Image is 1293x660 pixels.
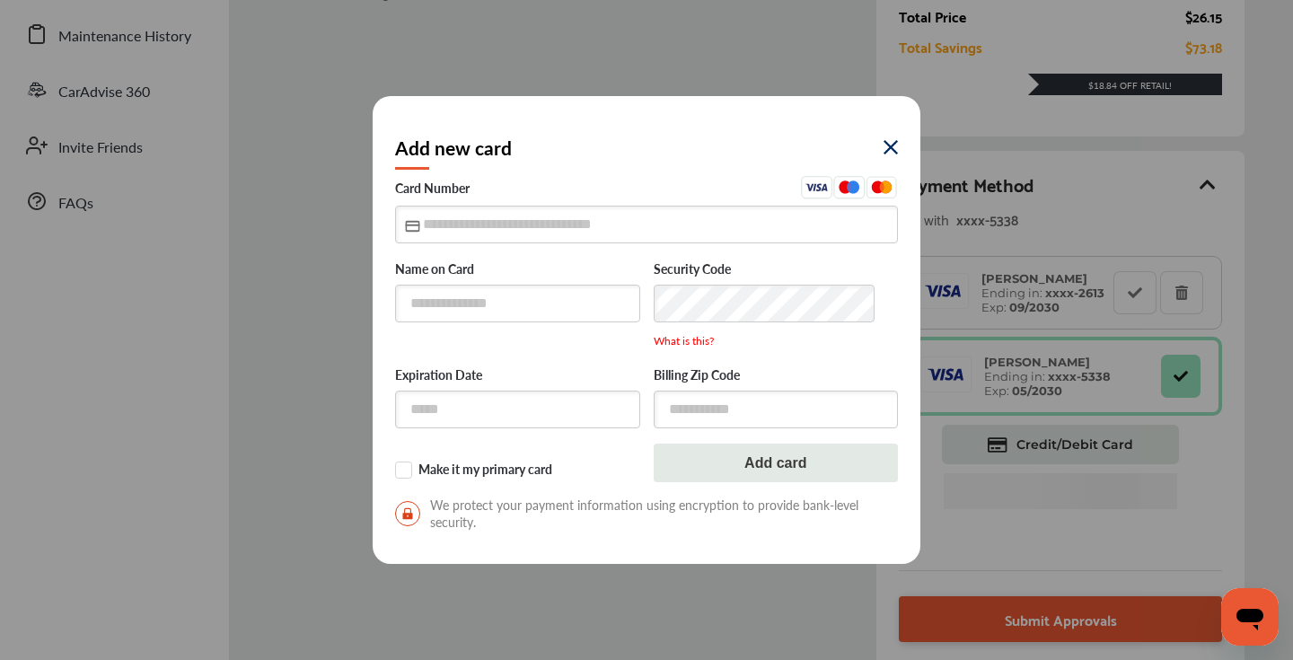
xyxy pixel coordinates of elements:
[866,176,898,198] img: Mastercard.eb291d48.svg
[654,367,899,385] label: Billing Zip Code
[395,176,898,204] label: Card Number
[654,444,899,482] button: Add card
[654,261,899,279] label: Security Code
[395,497,898,531] span: We protect your payment information using encryption to provide bank-level security.
[1221,588,1279,646] iframe: Button to launch messaging window
[884,140,898,154] img: eYXu4VuQffQpPoAAAAASUVORK5CYII=
[654,333,899,348] p: What is this?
